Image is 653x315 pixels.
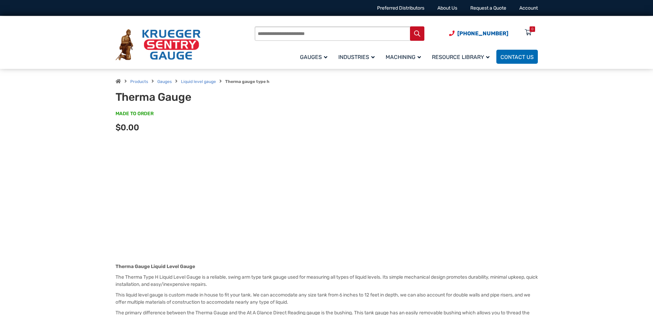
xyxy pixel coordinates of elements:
[116,90,285,104] h1: Therma Gauge
[531,26,533,32] div: 0
[116,110,154,117] span: MADE TO ORDER
[338,54,375,60] span: Industries
[470,5,506,11] a: Request a Quote
[377,5,424,11] a: Preferred Distributors
[449,29,508,38] a: Phone Number (920) 434-8860
[116,274,538,288] p: The Therma Type H Liquid Level Gauge is a reliable, swing arm type tank gauge used for measuring ...
[428,49,496,65] a: Resource Library
[386,54,421,60] span: Machining
[519,5,538,11] a: Account
[116,123,139,132] span: $0.00
[116,29,201,61] img: Krueger Sentry Gauge
[116,291,538,306] p: This liquid level gauge is custom made in house to fit your tank. We can accomodate any size tank...
[382,49,428,65] a: Machining
[334,49,382,65] a: Industries
[157,79,172,84] a: Gauges
[432,54,489,60] span: Resource Library
[457,30,508,37] span: [PHONE_NUMBER]
[500,54,534,60] span: Contact Us
[181,79,216,84] a: Liquid level gauge
[116,264,195,269] strong: Therma Gauge Liquid Level Gauge
[130,79,148,84] a: Products
[300,54,327,60] span: Gauges
[225,79,269,84] strong: Therma gauge type h
[437,5,457,11] a: About Us
[496,50,538,64] a: Contact Us
[296,49,334,65] a: Gauges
